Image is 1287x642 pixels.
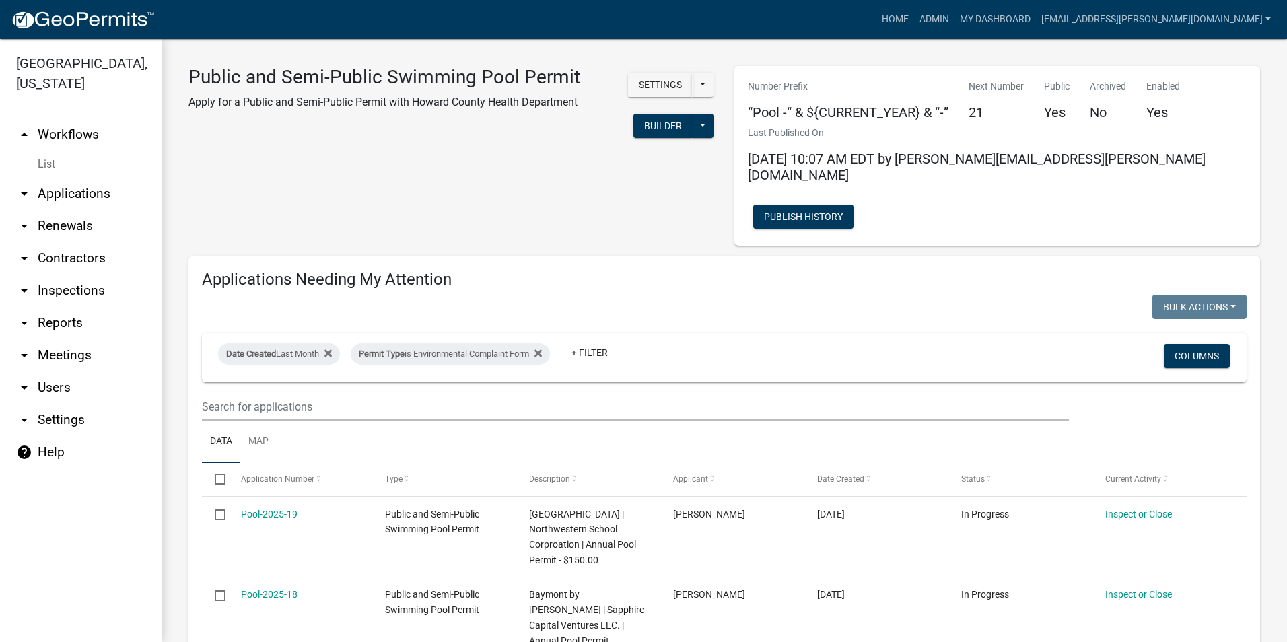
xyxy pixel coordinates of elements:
[240,421,277,464] a: Map
[660,463,804,495] datatable-header-cell: Applicant
[948,463,1092,495] datatable-header-cell: Status
[961,509,1009,520] span: In Progress
[969,104,1024,120] h5: 21
[372,463,516,495] datatable-header-cell: Type
[1146,104,1180,120] h5: Yes
[16,315,32,331] i: arrow_drop_down
[817,509,845,520] span: 08/26/2025
[961,474,985,484] span: Status
[1105,474,1161,484] span: Current Activity
[351,343,550,365] div: is Environmental Complaint Form
[561,341,619,365] a: + Filter
[516,463,660,495] datatable-header-cell: Description
[969,79,1024,94] p: Next Number
[385,589,479,615] span: Public and Semi-Public Swimming Pool Permit
[202,421,240,464] a: Data
[241,509,298,520] a: Pool-2025-19
[202,463,228,495] datatable-header-cell: Select
[748,104,948,120] h5: “Pool -“ & ${CURRENT_YEAR} & “-”
[961,589,1009,600] span: In Progress
[16,444,32,460] i: help
[529,509,636,565] span: Northwestern High School | Northwestern School Corproation | Annual Pool Permit - $150.00
[673,509,745,520] span: Jeff Layden
[241,589,298,600] a: Pool-2025-18
[1105,589,1172,600] a: Inspect or Close
[1090,79,1126,94] p: Archived
[16,347,32,363] i: arrow_drop_down
[1036,7,1276,32] a: [EMAIL_ADDRESS][PERSON_NAME][DOMAIN_NAME]
[748,151,1206,183] span: [DATE] 10:07 AM EDT by [PERSON_NAME][EMAIL_ADDRESS][PERSON_NAME][DOMAIN_NAME]
[633,114,693,138] button: Builder
[16,412,32,428] i: arrow_drop_down
[16,127,32,143] i: arrow_drop_up
[16,218,32,234] i: arrow_drop_down
[1090,104,1126,120] h5: No
[188,66,580,89] h3: Public and Semi-Public Swimming Pool Permit
[628,73,693,97] button: Settings
[876,7,914,32] a: Home
[16,380,32,396] i: arrow_drop_down
[1044,79,1070,94] p: Public
[16,186,32,202] i: arrow_drop_down
[226,349,276,359] span: Date Created
[1164,344,1230,368] button: Columns
[202,270,1247,289] h4: Applications Needing My Attention
[359,349,405,359] span: Permit Type
[753,205,854,229] button: Publish History
[804,463,948,495] datatable-header-cell: Date Created
[228,463,372,495] datatable-header-cell: Application Number
[748,79,948,94] p: Number Prefix
[817,474,864,484] span: Date Created
[16,250,32,266] i: arrow_drop_down
[1105,509,1172,520] a: Inspect or Close
[529,474,570,484] span: Description
[1146,79,1180,94] p: Enabled
[188,94,580,110] p: Apply for a Public and Semi-Public Permit with Howard County Health Department
[1092,463,1237,495] datatable-header-cell: Current Activity
[385,474,403,484] span: Type
[16,283,32,299] i: arrow_drop_down
[1152,295,1247,319] button: Bulk Actions
[218,343,340,365] div: Last Month
[753,213,854,223] wm-modal-confirm: Workflow Publish History
[673,589,745,600] span: Kimberly Trilling
[748,126,1247,140] p: Last Published On
[673,474,708,484] span: Applicant
[914,7,954,32] a: Admin
[241,474,314,484] span: Application Number
[202,393,1069,421] input: Search for applications
[817,589,845,600] span: 08/14/2025
[954,7,1036,32] a: My Dashboard
[1044,104,1070,120] h5: Yes
[385,509,479,535] span: Public and Semi-Public Swimming Pool Permit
